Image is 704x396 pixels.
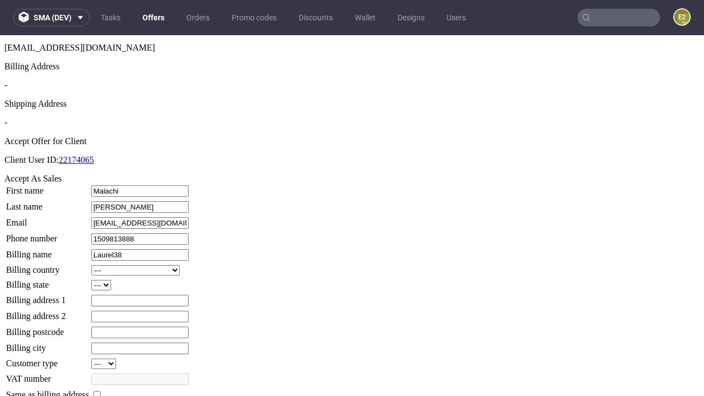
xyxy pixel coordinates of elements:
td: Phone number [5,197,90,210]
td: Customer type [5,323,90,334]
span: - [4,45,7,54]
a: Discounts [292,9,339,26]
a: Promo codes [225,9,283,26]
span: sma (dev) [34,14,71,21]
td: Billing country [5,229,90,241]
span: - [4,82,7,92]
td: Billing address 1 [5,259,90,272]
td: First name [5,150,90,162]
a: 22174065 [59,120,94,129]
div: Billing Address [4,26,700,36]
div: Shipping Address [4,64,700,74]
td: Last name [5,166,90,178]
td: Billing address 2 [5,275,90,288]
a: Users [440,9,472,26]
td: Billing postcode [5,291,90,304]
td: VAT number [5,338,90,350]
a: Wallet [348,9,382,26]
a: Designs [391,9,431,26]
p: Client User ID: [4,120,700,130]
td: Billing name [5,213,90,226]
td: Email [5,182,90,194]
div: Accept As Sales [4,139,700,148]
div: Accept Offer for Client [4,101,700,111]
td: Same as billing address [5,354,90,366]
figcaption: e2 [674,9,690,25]
span: [EMAIL_ADDRESS][DOMAIN_NAME] [4,8,155,17]
td: Billing city [5,307,90,320]
a: Offers [136,9,171,26]
button: sma (dev) [13,9,90,26]
a: Tasks [94,9,127,26]
td: Billing state [5,244,90,256]
a: Orders [180,9,216,26]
